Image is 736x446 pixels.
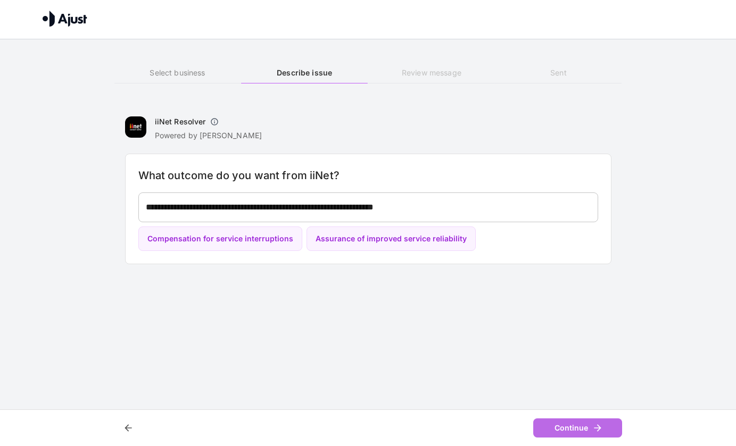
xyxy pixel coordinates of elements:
[241,67,368,79] h6: Describe issue
[533,418,622,438] button: Continue
[138,226,302,251] button: Compensation for service interruptions
[495,67,622,79] h6: Sent
[43,11,87,27] img: Ajust
[155,130,262,141] p: Powered by [PERSON_NAME]
[155,116,206,127] h6: iiNet Resolver
[114,67,241,79] h6: Select business
[307,226,476,251] button: Assurance of improved service reliability
[125,116,146,138] img: iiNet
[368,67,495,79] h6: Review message
[138,167,598,184] h6: What outcome do you want from iiNet?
